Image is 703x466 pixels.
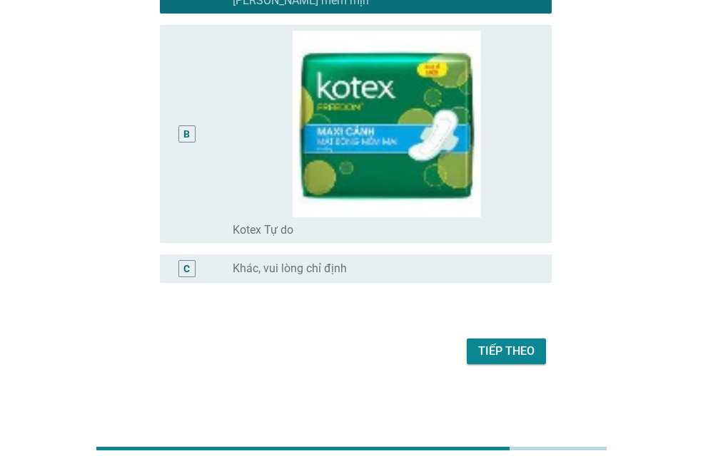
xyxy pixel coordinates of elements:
font: C [183,262,190,274]
button: Tiếp theo [467,338,546,364]
font: Kotex Tự do [233,223,293,237]
font: B [183,128,190,139]
font: Khác, vui lòng chỉ định [233,262,347,275]
img: 87a52a9b-c0be-4267-a96a-ce67032137aa-image25.jpeg [233,31,540,217]
font: Tiếp theo [478,344,535,358]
